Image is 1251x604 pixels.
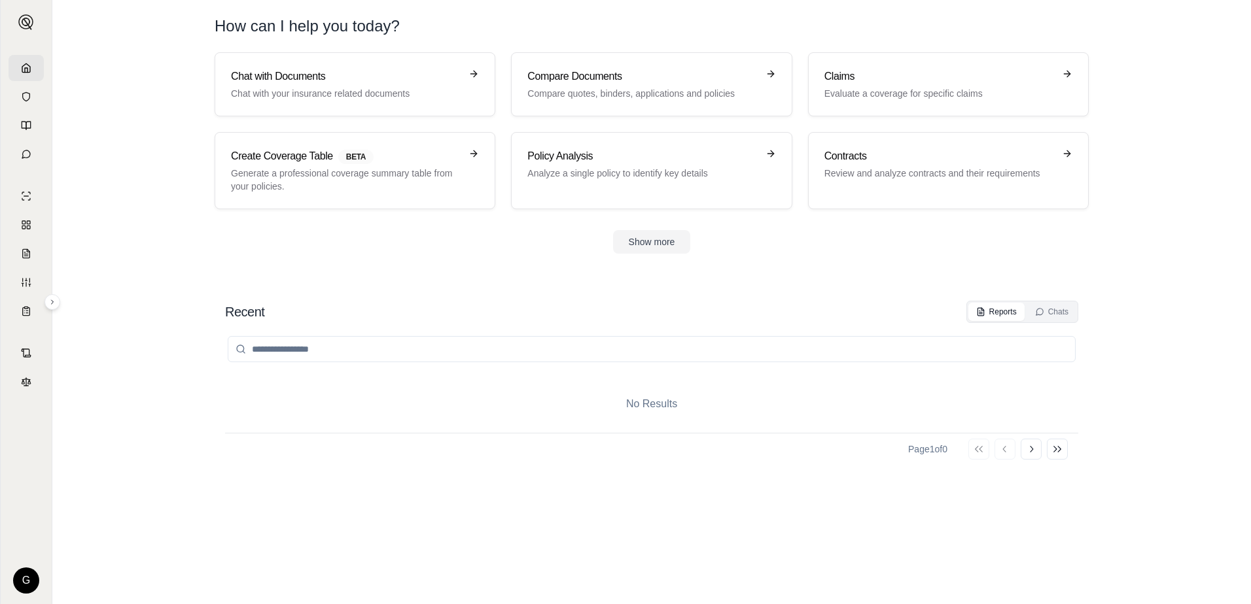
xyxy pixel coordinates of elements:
[215,16,1089,37] h1: How can I help you today?
[9,269,44,295] a: Custom Report
[231,167,461,193] p: Generate a professional coverage summary table from your policies.
[9,241,44,267] a: Claim Coverage
[231,87,461,100] p: Chat with your insurance related documents
[225,375,1078,433] div: No Results
[225,303,264,321] h2: Recent
[9,298,44,324] a: Coverage Table
[527,69,757,84] h3: Compare Documents
[215,132,495,209] a: Create Coverage TableBETAGenerate a professional coverage summary table from your policies.
[824,87,1054,100] p: Evaluate a coverage for specific claims
[908,443,947,456] div: Page 1 of 0
[9,141,44,167] a: Chat
[13,9,39,35] button: Expand sidebar
[527,148,757,164] h3: Policy Analysis
[9,369,44,395] a: Legal Search Engine
[231,148,461,164] h3: Create Coverage Table
[1035,307,1068,317] div: Chats
[808,52,1089,116] a: ClaimsEvaluate a coverage for specific claims
[824,167,1054,180] p: Review and analyze contracts and their requirements
[9,340,44,366] a: Contract Analysis
[976,307,1017,317] div: Reports
[9,212,44,238] a: Policy Comparisons
[824,69,1054,84] h3: Claims
[1027,303,1076,321] button: Chats
[9,183,44,209] a: Single Policy
[511,52,792,116] a: Compare DocumentsCompare quotes, binders, applications and policies
[511,132,792,209] a: Policy AnalysisAnalyze a single policy to identify key details
[527,167,757,180] p: Analyze a single policy to identify key details
[968,303,1025,321] button: Reports
[215,52,495,116] a: Chat with DocumentsChat with your insurance related documents
[18,14,34,30] img: Expand sidebar
[44,294,60,310] button: Expand sidebar
[9,55,44,81] a: Home
[824,148,1054,164] h3: Contracts
[231,69,461,84] h3: Chat with Documents
[13,567,39,594] div: G
[808,132,1089,209] a: ContractsReview and analyze contracts and their requirements
[527,87,757,100] p: Compare quotes, binders, applications and policies
[9,84,44,110] a: Documents Vault
[338,150,374,164] span: BETA
[613,230,691,254] button: Show more
[9,112,44,139] a: Prompt Library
